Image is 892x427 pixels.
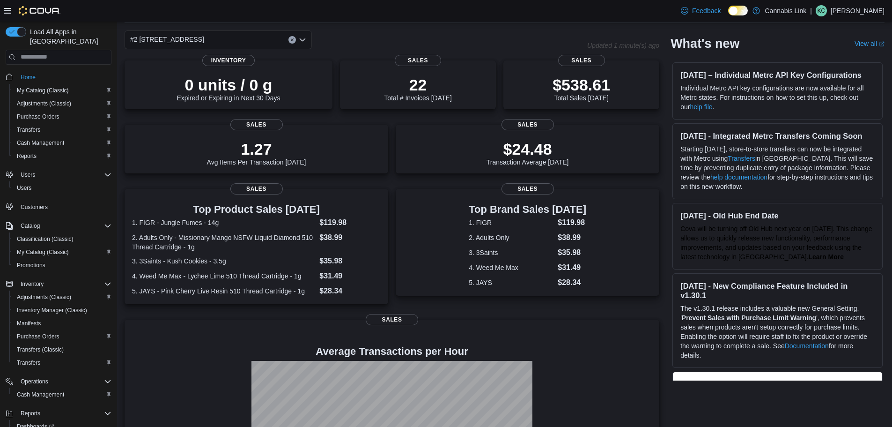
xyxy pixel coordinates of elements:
[469,248,554,257] dt: 3. 3Saints
[288,36,296,44] button: Clear input
[21,222,40,230] span: Catalog
[177,75,280,94] p: 0 units / 0 g
[501,119,554,130] span: Sales
[2,219,115,232] button: Catalog
[9,246,115,259] button: My Catalog (Classic)
[9,123,115,136] button: Transfers
[13,357,111,368] span: Transfers
[785,342,829,350] a: Documentation
[9,97,115,110] button: Adjustments (Classic)
[130,34,204,45] span: #2 [STREET_ADDRESS]
[692,6,721,15] span: Feedback
[17,346,64,353] span: Transfers (Classic)
[132,286,316,296] dt: 5. JAYS - Pink Cherry Live Resin 510 Thread Cartridge - 1g
[553,75,610,102] div: Total Sales [DATE]
[21,171,35,179] span: Users
[558,262,586,273] dd: $31.49
[319,270,381,282] dd: $31.49
[13,85,73,96] a: My Catalog (Classic)
[2,168,115,181] button: Users
[395,55,442,66] span: Sales
[17,278,111,290] span: Inventory
[13,247,73,258] a: My Catalog (Classic)
[17,235,74,243] span: Classification (Classic)
[17,202,52,213] a: Customers
[677,1,724,20] a: Feedback
[9,232,115,246] button: Classification (Classic)
[13,305,91,316] a: Inventory Manager (Classic)
[13,260,111,271] span: Promotions
[319,232,381,243] dd: $38.99
[558,247,586,258] dd: $35.98
[487,140,569,166] div: Transaction Average [DATE]
[2,277,115,291] button: Inventory
[13,124,44,135] a: Transfers
[319,217,381,228] dd: $119.98
[680,83,875,112] p: Individual Metrc API key configurations are now available for all Metrc states. For instructions ...
[558,217,586,228] dd: $119.98
[469,218,554,227] dt: 1. FIGR
[831,5,885,16] p: [PERSON_NAME]
[9,259,115,272] button: Promotions
[501,183,554,195] span: Sales
[690,103,712,111] a: help file
[13,124,111,135] span: Transfers
[132,233,316,252] dt: 2. Adults Only - Missionary Mango NSFW Liquid Diamond 510 Thread Cartridge - 1g
[319,255,381,267] dd: $35.98
[710,173,767,181] a: help documentation
[13,331,111,342] span: Purchase Orders
[17,293,71,301] span: Adjustments (Classic)
[13,182,35,194] a: Users
[17,320,41,327] span: Manifests
[13,318,44,329] a: Manifests
[728,6,748,15] input: Dark Mode
[13,85,111,96] span: My Catalog (Classic)
[13,331,63,342] a: Purchase Orders
[553,75,610,94] p: $538.61
[680,211,875,220] h3: [DATE] - Old Hub End Date
[13,98,75,109] a: Adjustments (Classic)
[682,314,816,322] strong: Prevent Sales with Purchase Limit Warning
[2,70,115,84] button: Home
[21,280,44,288] span: Inventory
[13,111,111,122] span: Purchase Orders
[17,359,40,367] span: Transfers
[13,137,68,149] a: Cash Management
[13,233,77,245] a: Classification (Classic)
[9,330,115,343] button: Purchase Orders
[17,169,39,180] button: Users
[9,84,115,97] button: My Catalog (Classic)
[13,150,111,162] span: Reports
[13,260,49,271] a: Promotions
[17,278,47,290] button: Inventory
[17,220,44,232] button: Catalog
[558,232,586,243] dd: $38.99
[2,200,115,214] button: Customers
[21,378,48,385] span: Operations
[17,113,59,120] span: Purchase Orders
[558,277,586,288] dd: $28.34
[13,111,63,122] a: Purchase Orders
[810,5,812,16] p: |
[207,140,306,158] p: 1.27
[680,304,875,360] p: The v1.30.1 release includes a valuable new General Setting, ' ', which prevents sales when produ...
[487,140,569,158] p: $24.48
[13,389,111,400] span: Cash Management
[13,150,40,162] a: Reports
[17,307,87,314] span: Inventory Manager (Classic)
[9,150,115,163] button: Reports
[207,140,306,166] div: Avg Items Per Transaction [DATE]
[809,253,844,261] a: Learn More
[17,126,40,134] span: Transfers
[21,74,36,81] span: Home
[9,136,115,150] button: Cash Management
[855,40,885,47] a: View allExternal link
[17,71,111,83] span: Home
[132,204,381,215] h3: Top Product Sales [DATE]
[17,408,111,419] span: Reports
[671,36,739,51] h2: What's new
[680,70,875,80] h3: [DATE] – Individual Metrc API Key Configurations
[177,75,280,102] div: Expired or Expiring in Next 30 Days
[202,55,255,66] span: Inventory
